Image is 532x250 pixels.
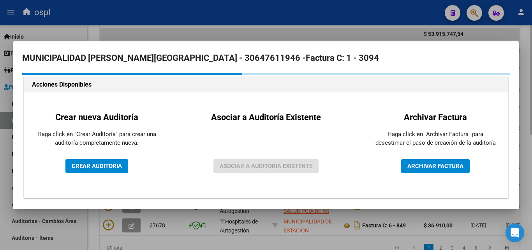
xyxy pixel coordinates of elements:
[213,159,319,173] button: ASOCIAR A AUDITORIA EXISTENTE
[72,163,122,170] span: CREAR AUDITORIA
[22,51,510,66] h2: MUNICIPALIDAD [PERSON_NAME][GEOGRAPHIC_DATA] - 30647611946 -
[306,53,379,63] strong: Factura C: 1 - 3094
[407,163,463,170] span: ARCHIVAR FACTURA
[401,159,470,173] button: ARCHIVAR FACTURA
[506,223,524,242] div: Open Intercom Messenger
[375,111,496,124] h2: Archivar Factura
[220,163,312,170] span: ASOCIAR A AUDITORIA EXISTENTE
[36,111,157,124] h2: Crear nueva Auditoría
[65,159,128,173] button: CREAR AUDITORIA
[36,130,157,147] p: Haga click en "Crear Auditoría" para crear una auditoría completamente nueva.
[375,130,496,147] p: Haga click en "Archivar Factura" para desestimar el paso de creación de la auditoría
[32,80,500,89] h1: Acciones Disponibles
[211,111,321,124] h2: Asociar a Auditoría Existente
